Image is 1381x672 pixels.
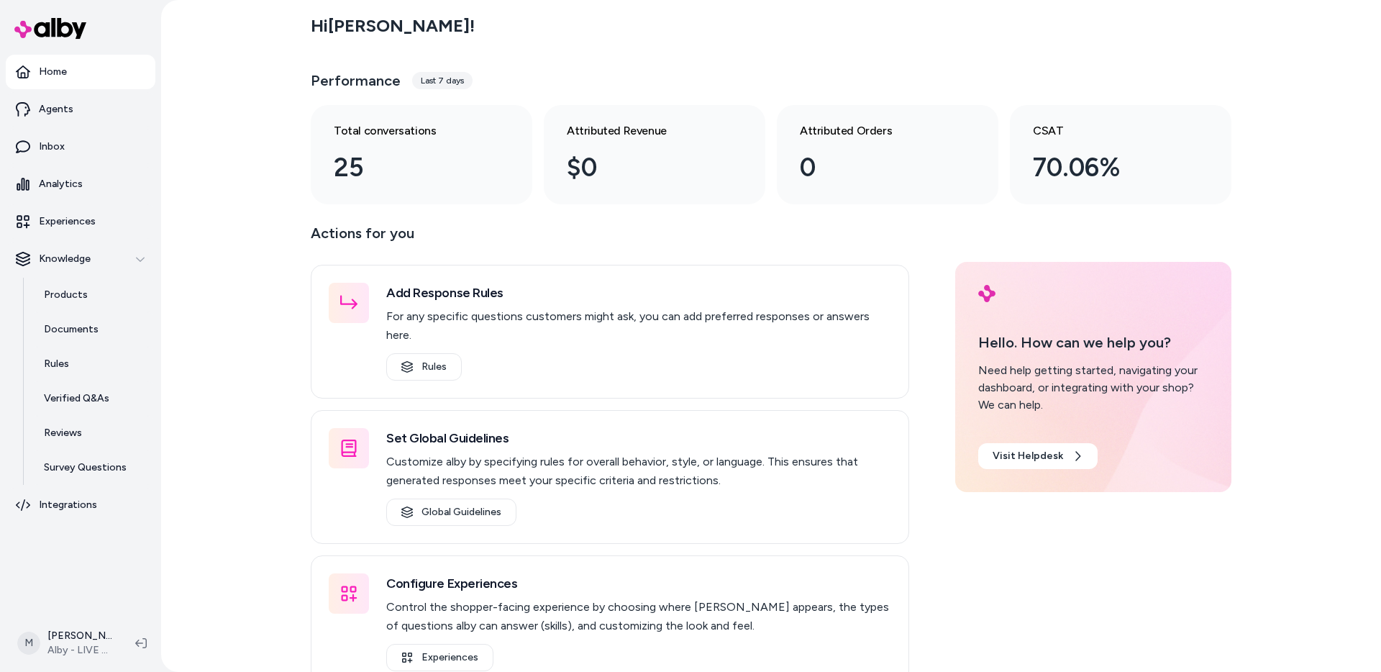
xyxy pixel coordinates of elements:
h3: Attributed Orders [800,122,952,140]
p: Verified Q&As [44,391,109,406]
a: Integrations [6,488,155,522]
img: alby Logo [978,285,995,302]
h3: Add Response Rules [386,283,891,303]
a: Attributed Revenue $0 [544,105,765,204]
p: Experiences [39,214,96,229]
p: Rules [44,357,69,371]
div: $0 [567,148,719,187]
p: Integrations [39,498,97,512]
span: Alby - LIVE on [DOMAIN_NAME] [47,643,112,658]
p: Inbox [39,140,65,154]
a: Survey Questions [29,450,155,485]
h2: Hi [PERSON_NAME] ! [311,15,475,37]
a: Verified Q&As [29,381,155,416]
a: CSAT 70.06% [1010,105,1231,204]
img: alby Logo [14,18,86,39]
div: 0 [800,148,952,187]
p: Hello. How can we help you? [978,332,1208,353]
p: Control the shopper-facing experience by choosing where [PERSON_NAME] appears, the types of quest... [386,598,891,635]
p: Survey Questions [44,460,127,475]
p: Documents [44,322,99,337]
div: 25 [334,148,486,187]
div: Last 7 days [412,72,473,89]
a: Products [29,278,155,312]
a: Attributed Orders 0 [777,105,998,204]
a: Rules [29,347,155,381]
a: Analytics [6,167,155,201]
a: Experiences [6,204,155,239]
a: Global Guidelines [386,499,516,526]
h3: Configure Experiences [386,573,891,594]
div: Need help getting started, navigating your dashboard, or integrating with your shop? We can help. [978,362,1208,414]
p: Reviews [44,426,82,440]
p: Agents [39,102,73,117]
p: Knowledge [39,252,91,266]
a: Total conversations 25 [311,105,532,204]
a: Inbox [6,130,155,164]
a: Documents [29,312,155,347]
h3: Attributed Revenue [567,122,719,140]
p: For any specific questions customers might ask, you can add preferred responses or answers here. [386,307,891,345]
p: [PERSON_NAME] [47,629,112,643]
a: Experiences [386,644,493,671]
a: Home [6,55,155,89]
p: Actions for you [311,222,909,256]
p: Products [44,288,88,302]
a: Rules [386,353,462,381]
a: Agents [6,92,155,127]
h3: Set Global Guidelines [386,428,891,448]
div: 70.06% [1033,148,1185,187]
p: Analytics [39,177,83,191]
p: Customize alby by specifying rules for overall behavior, style, or language. This ensures that ge... [386,453,891,490]
h3: Performance [311,71,401,91]
span: M [17,632,40,655]
p: Home [39,65,67,79]
a: Reviews [29,416,155,450]
button: Knowledge [6,242,155,276]
a: Visit Helpdesk [978,443,1098,469]
h3: CSAT [1033,122,1185,140]
h3: Total conversations [334,122,486,140]
button: M[PERSON_NAME]Alby - LIVE on [DOMAIN_NAME] [9,620,124,666]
